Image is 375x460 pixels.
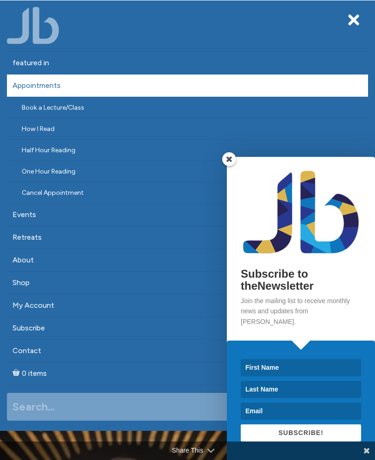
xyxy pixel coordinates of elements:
[7,294,368,317] a: My Account
[7,75,368,97] a: Appointments
[7,97,368,118] a: Book a Lecture/Class
[7,7,59,44] img: Jamie Butler. The Everyday Medium
[7,140,368,161] a: Half Hour Reading
[12,369,22,378] i: Cart
[7,362,368,385] a: Cart0 items
[7,393,368,421] input: Search...
[241,268,361,292] h2: Subscribe to theNewsletter
[7,340,368,362] a: Contact
[241,296,361,327] p: Join the mailing list to receive monthly news and updates from [PERSON_NAME].
[7,272,368,294] a: Shop
[7,249,368,271] a: About
[241,381,361,398] input: Last Name
[7,52,368,74] a: featured in
[347,14,361,25] button: Toggle navigation
[7,204,368,226] a: Events
[7,226,368,249] a: Retreats
[7,317,368,339] a: Subscribe
[241,424,361,441] button: SUBSCRIBE!
[7,182,368,203] a: Cancel Appointment
[278,429,323,436] span: SUBSCRIBE!
[22,368,47,379] span: 0 items
[7,161,368,182] a: One Hour Reading
[241,359,361,376] input: First Name
[241,403,361,420] input: Email
[7,118,368,139] a: How I Read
